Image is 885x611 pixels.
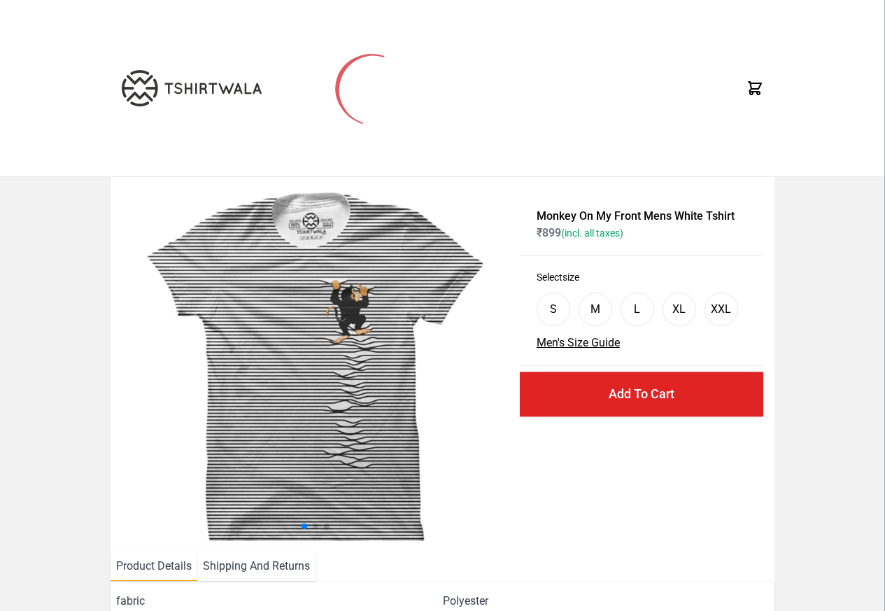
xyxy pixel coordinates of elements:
span: (incl. all taxes) [561,227,623,239]
div: L [634,301,640,318]
li: Shipping And Returns [197,552,316,581]
div: XXL [711,301,731,318]
h3: Select size [537,270,746,284]
h1: Monkey On My Front Mens White Tshirt [537,208,746,225]
li: Product Details [111,552,197,581]
span: fabric [116,593,442,610]
div: S [550,301,557,318]
img: monkey-climbing.jpg [122,188,509,541]
span: Polyester [443,593,488,610]
button: Men's Size Guide [537,335,620,351]
img: TW-LOGO-400-104.png [122,70,262,106]
span: ₹ 899 [537,226,623,239]
button: Add To Cart [520,372,763,416]
div: XL [672,301,686,318]
div: M [590,301,600,318]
